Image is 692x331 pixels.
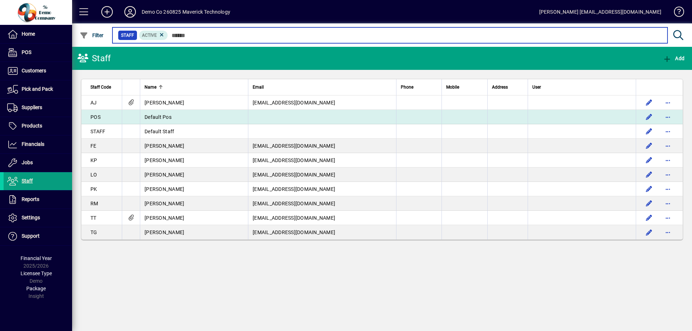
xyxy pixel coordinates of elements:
span: [PERSON_NAME] [145,100,184,106]
a: Jobs [4,154,72,172]
span: User [532,83,541,91]
span: Suppliers [22,104,42,110]
button: Edit [643,97,655,108]
span: Products [22,123,42,129]
span: Add [663,55,684,61]
a: POS [4,44,72,62]
span: [PERSON_NAME] [145,229,184,235]
span: Support [22,233,40,239]
span: STAFF [90,129,105,134]
span: [PERSON_NAME] [145,143,184,149]
a: Customers [4,62,72,80]
button: Edit [643,227,655,238]
button: More options [662,212,674,224]
div: Staff [77,53,111,64]
span: KP [90,157,97,163]
span: [PERSON_NAME] [145,157,184,163]
span: Staff [22,178,33,184]
span: Mobile [446,83,459,91]
span: [EMAIL_ADDRESS][DOMAIN_NAME] [253,100,335,106]
span: TT [90,215,97,221]
span: [EMAIL_ADDRESS][DOMAIN_NAME] [253,229,335,235]
span: [PERSON_NAME] [145,201,184,206]
a: Settings [4,209,72,227]
div: Email [253,83,392,91]
button: Edit [643,140,655,152]
span: [PERSON_NAME] [145,215,184,221]
span: AJ [90,100,97,106]
button: More options [662,155,674,166]
button: Edit [643,198,655,209]
span: [EMAIL_ADDRESS][DOMAIN_NAME] [253,215,335,221]
button: More options [662,169,674,180]
button: More options [662,198,674,209]
span: [EMAIL_ADDRESS][DOMAIN_NAME] [253,201,335,206]
span: [EMAIL_ADDRESS][DOMAIN_NAME] [253,157,335,163]
a: Support [4,227,72,245]
span: Phone [401,83,413,91]
span: Financials [22,141,44,147]
span: RM [90,201,98,206]
span: LO [90,172,97,178]
span: Customers [22,68,46,73]
a: Products [4,117,72,135]
div: [PERSON_NAME] [EMAIL_ADDRESS][DOMAIN_NAME] [539,6,661,18]
button: More options [662,140,674,152]
a: Pick and Pack [4,80,72,98]
button: More options [662,97,674,108]
span: PK [90,186,97,192]
span: [PERSON_NAME] [145,172,184,178]
span: TG [90,229,97,235]
button: Edit [643,183,655,195]
button: Edit [643,155,655,166]
span: Pick and Pack [22,86,53,92]
a: Knowledge Base [669,1,683,25]
span: Licensee Type [21,270,52,276]
button: Edit [643,169,655,180]
span: Jobs [22,160,33,165]
span: POS [90,114,101,120]
a: Home [4,25,72,43]
span: Address [492,83,508,91]
span: Default Staff [145,129,174,134]
span: Financial Year [21,255,52,261]
div: Demo Co 260825 Maverick Technology [142,6,230,18]
mat-chip: Activation Status: Active [139,31,168,40]
a: Reports [4,191,72,209]
span: Settings [22,215,40,220]
button: Profile [119,5,142,18]
span: Staff [121,32,134,39]
span: Active [142,33,157,38]
span: [PERSON_NAME] [145,186,184,192]
div: Phone [401,83,437,91]
span: Filter [80,32,104,38]
span: [EMAIL_ADDRESS][DOMAIN_NAME] [253,186,335,192]
button: Edit [643,212,655,224]
button: Edit [643,111,655,123]
span: Default Pos [145,114,172,120]
span: Staff Code [90,83,111,91]
span: Name [145,83,156,91]
span: POS [22,49,31,55]
button: Filter [78,29,106,42]
span: FE [90,143,97,149]
a: Financials [4,135,72,153]
div: Staff Code [90,83,117,91]
button: Edit [643,126,655,137]
button: Add [661,52,686,65]
button: More options [662,183,674,195]
span: Package [26,286,46,291]
button: More options [662,227,674,238]
div: User [532,83,631,91]
div: Name [145,83,244,91]
span: [EMAIL_ADDRESS][DOMAIN_NAME] [253,143,335,149]
span: Home [22,31,35,37]
button: More options [662,111,674,123]
span: Reports [22,196,39,202]
span: Email [253,83,264,91]
a: Suppliers [4,99,72,117]
button: More options [662,126,674,137]
div: Mobile [446,83,483,91]
span: [EMAIL_ADDRESS][DOMAIN_NAME] [253,172,335,178]
button: Add [96,5,119,18]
